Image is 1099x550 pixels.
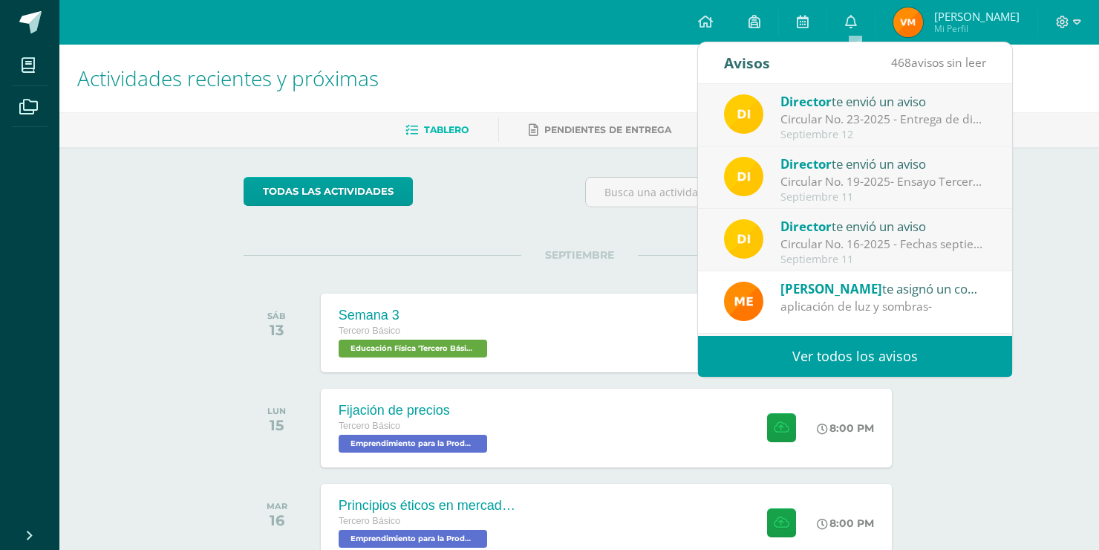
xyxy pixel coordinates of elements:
[724,219,763,259] img: f0b35651ae50ff9c693c4cbd3f40c4bb.png
[817,517,874,530] div: 8:00 PM
[780,279,987,298] div: te asignó un comentario en 'Contorno, luces y sombras' para 'Artes Visuales'
[891,54,986,71] span: avisos sin leer
[780,93,832,110] span: Director
[817,421,874,435] div: 8:00 PM
[244,177,413,206] a: todas las Actividades
[934,22,1020,35] span: Mi Perfil
[780,154,987,173] div: te envió un aviso
[339,308,491,323] div: Semana 3
[893,7,923,37] img: 23a45db4e3e8fe665997088d6de0659d.png
[267,406,286,416] div: LUN
[424,124,469,135] span: Tablero
[339,435,487,453] span: Emprendimiento para la Productividad 'Tercero Básico B'
[339,516,400,526] span: Tercero Básico
[339,340,487,357] span: Educación Física 'Tercero Básico B'
[780,111,987,128] div: Circular No. 23-2025 - Entrega de diplomas Tercero Básico.: Estimados padres de familia y/o encar...
[724,42,770,83] div: Avisos
[780,236,987,253] div: Circular No. 16-2025 - Fechas septiembre: Estimados padres de familia y/o encargados Compartimos ...
[780,91,987,111] div: te envió un aviso
[586,178,915,207] input: Busca una actividad próxima aquí...
[780,280,882,297] span: [PERSON_NAME]
[780,253,987,266] div: Septiembre 11
[339,421,400,431] span: Tercero Básico
[339,530,487,548] span: Emprendimiento para la Productividad 'Tercero Básico B'
[724,282,763,321] img: bd5c7d90de01a998aac2bc4ae78bdcd9.png
[339,498,517,514] div: Principios éticos en mercadotecnia y publicidad
[780,298,987,315] div: aplicación de luz y sombras-
[267,416,286,434] div: 15
[267,501,287,511] div: MAR
[780,129,987,141] div: Septiembre 12
[339,403,491,418] div: Fijación de precios
[780,191,987,204] div: Septiembre 11
[267,311,286,321] div: SÁB
[724,157,763,196] img: f0b35651ae50ff9c693c4cbd3f40c4bb.png
[77,64,379,92] span: Actividades recientes y próximas
[780,173,987,190] div: Circular No. 19-2025- Ensayo Tercero Básico: Estimados padres de familia y/o encargados Compartim...
[891,54,911,71] span: 468
[267,321,286,339] div: 13
[780,155,832,172] span: Director
[267,511,287,529] div: 16
[521,248,638,262] span: SEPTIEMBRE
[544,124,671,135] span: Pendientes de entrega
[529,118,671,142] a: Pendientes de entrega
[339,326,400,336] span: Tercero Básico
[405,118,469,142] a: Tablero
[698,336,1012,377] a: Ver todos los avisos
[724,94,763,134] img: f0b35651ae50ff9c693c4cbd3f40c4bb.png
[780,218,832,235] span: Director
[780,216,987,236] div: te envió un aviso
[934,9,1020,24] span: [PERSON_NAME]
